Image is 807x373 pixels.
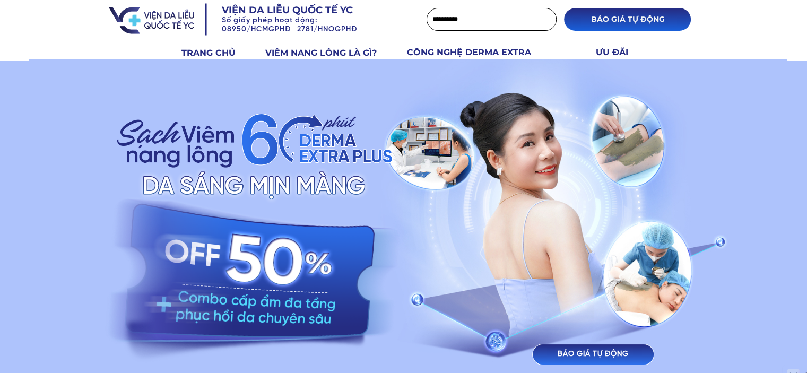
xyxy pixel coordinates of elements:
p: BÁO GIÁ TỰ ĐỘNG [564,8,691,31]
h3: ƯU ĐÃI [596,46,640,59]
h3: CÔNG NGHỆ DERMA EXTRA PLUS [407,46,556,73]
h3: Số giấy phép hoạt động: 08950/HCMGPHĐ 2781/HNOGPHĐ [222,16,401,34]
p: BÁO GIÁ TỰ ĐỘNG [533,344,654,365]
h3: VIÊM NANG LÔNG LÀ GÌ? [265,46,395,60]
h3: TRANG CHỦ [181,46,253,60]
h3: Viện da liễu quốc tế YC [222,4,385,17]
